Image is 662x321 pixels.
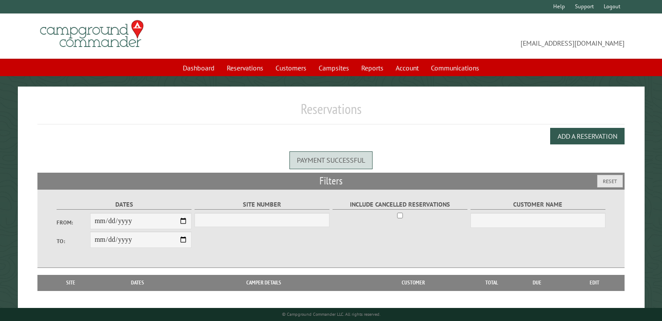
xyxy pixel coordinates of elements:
th: Due [509,275,565,291]
a: Communications [426,60,484,76]
div: Payment successful [289,151,373,169]
label: Dates [57,200,192,210]
h2: Filters [37,173,625,189]
img: Campground Commander [37,17,146,51]
a: Dashboard [178,60,220,76]
a: Customers [270,60,312,76]
small: © Campground Commander LLC. All rights reserved. [282,311,380,317]
a: Reservations [222,60,269,76]
label: To: [57,237,91,245]
th: Edit [565,275,625,291]
th: Total [474,275,509,291]
label: From: [57,218,91,227]
span: [EMAIL_ADDRESS][DOMAIN_NAME] [331,24,625,48]
th: Site [42,275,100,291]
a: Campsites [313,60,354,76]
h1: Reservations [37,100,625,124]
label: Customer Name [470,200,606,210]
a: Reports [356,60,389,76]
th: Camper Details [175,275,352,291]
button: Reset [597,175,623,187]
th: Dates [100,275,175,291]
th: Customer [352,275,474,291]
button: Add a Reservation [550,128,625,144]
a: Account [390,60,424,76]
label: Site Number [195,200,330,210]
label: Include Cancelled Reservations [333,200,468,210]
